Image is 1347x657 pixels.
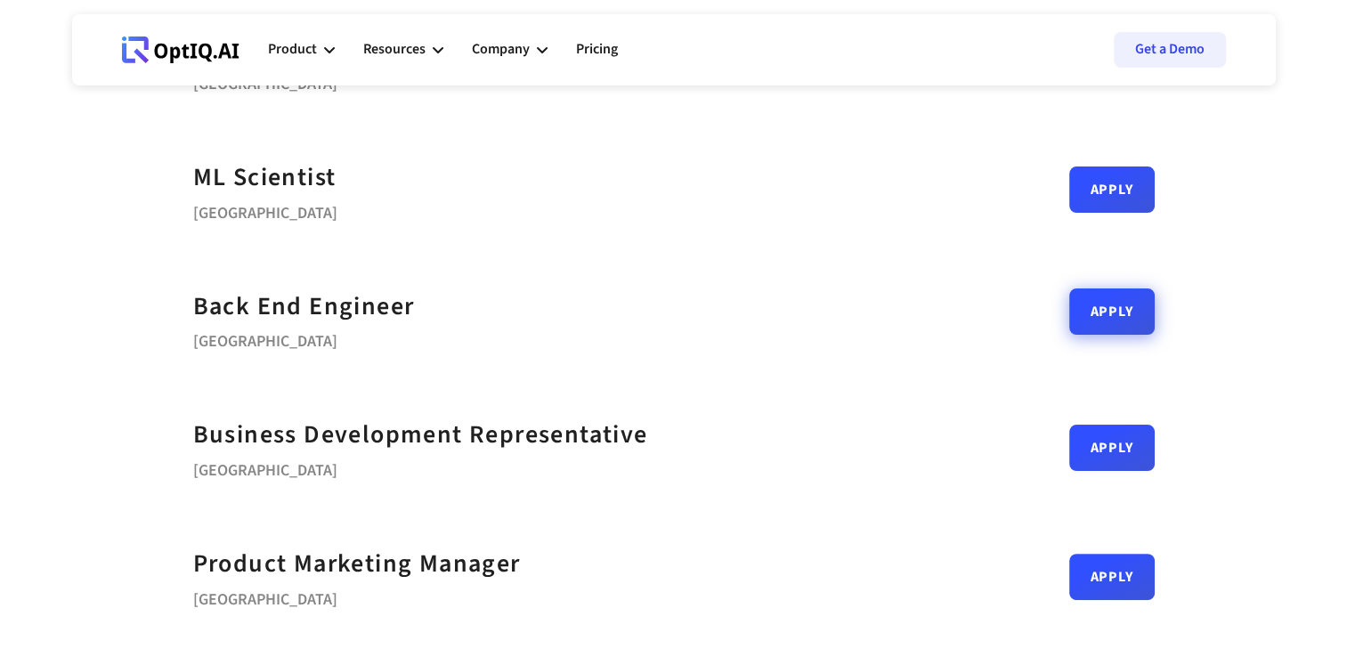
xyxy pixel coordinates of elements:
[1069,554,1155,600] a: Apply
[1114,32,1226,68] a: Get a Demo
[122,62,123,63] div: Webflow Homepage
[268,37,317,61] div: Product
[193,326,415,351] div: [GEOGRAPHIC_DATA]
[193,544,521,584] a: Product Marketing Manager
[193,455,648,480] div: [GEOGRAPHIC_DATA]
[193,158,337,198] a: ML Scientist
[363,23,443,77] div: Resources
[472,37,530,61] div: Company
[1069,288,1155,335] a: Apply
[193,584,521,609] div: [GEOGRAPHIC_DATA]
[1069,166,1155,213] a: Apply
[193,415,648,455] a: Business Development Representative
[193,69,442,93] div: [GEOGRAPHIC_DATA]
[1069,425,1155,471] a: Apply
[576,23,618,77] a: Pricing
[268,23,335,77] div: Product
[122,23,239,77] a: Webflow Homepage
[363,37,426,61] div: Resources
[193,287,415,327] a: Back End Engineer
[472,23,548,77] div: Company
[193,198,337,223] div: [GEOGRAPHIC_DATA]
